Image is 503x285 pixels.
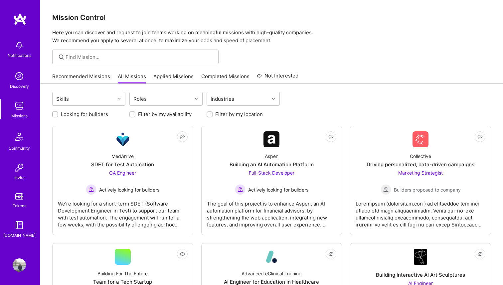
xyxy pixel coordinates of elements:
div: Missions [11,112,28,119]
div: Advanced eClinical Training [242,270,302,277]
img: Invite [13,161,26,174]
p: Here you can discover and request to join teams working on meaningful missions with high-quality ... [52,29,491,45]
img: Community [11,129,27,145]
h3: Mission Control [52,13,491,22]
div: Driving personalized, data-driven campaigns [367,161,474,168]
span: Builders proposed to company [394,186,461,193]
span: Actively looking for builders [99,186,159,193]
a: Completed Missions [201,73,250,84]
img: tokens [15,193,23,200]
div: Discovery [10,83,29,90]
div: Aspen [265,153,278,160]
i: icon SearchGrey [58,53,65,61]
a: Not Interested [257,72,298,84]
img: Actively looking for builders [235,184,246,195]
i: icon EyeClosed [328,134,334,139]
div: Skills [55,94,71,104]
label: Filter by my availability [138,111,192,118]
div: Building Interactive AI Art Sculptures [376,271,465,278]
div: We’re looking for a short-term SDET (Software Development Engineer in Test) to support our team w... [58,195,188,228]
div: Community [9,145,30,152]
div: Collective [410,153,431,160]
a: All Missions [118,73,146,84]
div: MedArrive [111,153,134,160]
i: icon Chevron [195,97,198,100]
label: Filter by my location [215,111,263,118]
i: icon EyeClosed [477,134,483,139]
i: icon EyeClosed [180,251,185,257]
img: Company Logo [115,131,131,147]
div: [DOMAIN_NAME] [3,232,36,239]
img: Company Logo [414,249,427,265]
img: User Avatar [13,258,26,272]
label: Looking for builders [61,111,108,118]
span: Actively looking for builders [248,186,308,193]
i: icon EyeClosed [328,251,334,257]
div: Invite [14,174,25,181]
a: Company LogoAspenBuilding an AI Automation PlatformFull-Stack Developer Actively looking for buil... [207,131,337,229]
img: Company Logo [263,249,279,265]
span: Full-Stack Developer [249,170,294,176]
a: Applied Missions [153,73,194,84]
img: logo [13,13,27,25]
i: icon EyeClosed [477,251,483,257]
div: Tokens [13,202,26,209]
a: Recommended Missions [52,73,110,84]
img: Company Logo [413,131,428,147]
div: Industries [209,94,236,104]
div: SDET for Test Automation [91,161,154,168]
div: Building For The Future [97,270,148,277]
div: The goal of this project is to enhance Aspen, an AI automation platform for financial advisors, b... [207,195,337,228]
img: Actively looking for builders [86,184,96,195]
img: Company Logo [263,131,279,147]
i: icon EyeClosed [180,134,185,139]
div: Notifications [8,52,31,59]
img: Builders proposed to company [381,184,391,195]
div: Loremipsum (dolorsitam.con ) ad elitseddoe tem inci utlabo etd magn aliquaenimadm. Venia qui-no-e... [356,195,485,228]
input: Find Mission... [66,54,214,61]
span: QA Engineer [109,170,136,176]
i: icon Chevron [272,97,275,100]
a: Company LogoMedArriveSDET for Test AutomationQA Engineer Actively looking for buildersActively lo... [58,131,188,229]
div: Building an AI Automation Platform [230,161,314,168]
div: Roles [132,94,148,104]
span: Marketing Strategist [398,170,443,176]
img: bell [13,39,26,52]
i: icon Chevron [117,97,121,100]
a: Company LogoCollectiveDriving personalized, data-driven campaignsMarketing Strategist Builders pr... [356,131,485,229]
img: guide book [13,218,26,232]
img: discovery [13,70,26,83]
a: User Avatar [11,258,28,272]
img: teamwork [13,99,26,112]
